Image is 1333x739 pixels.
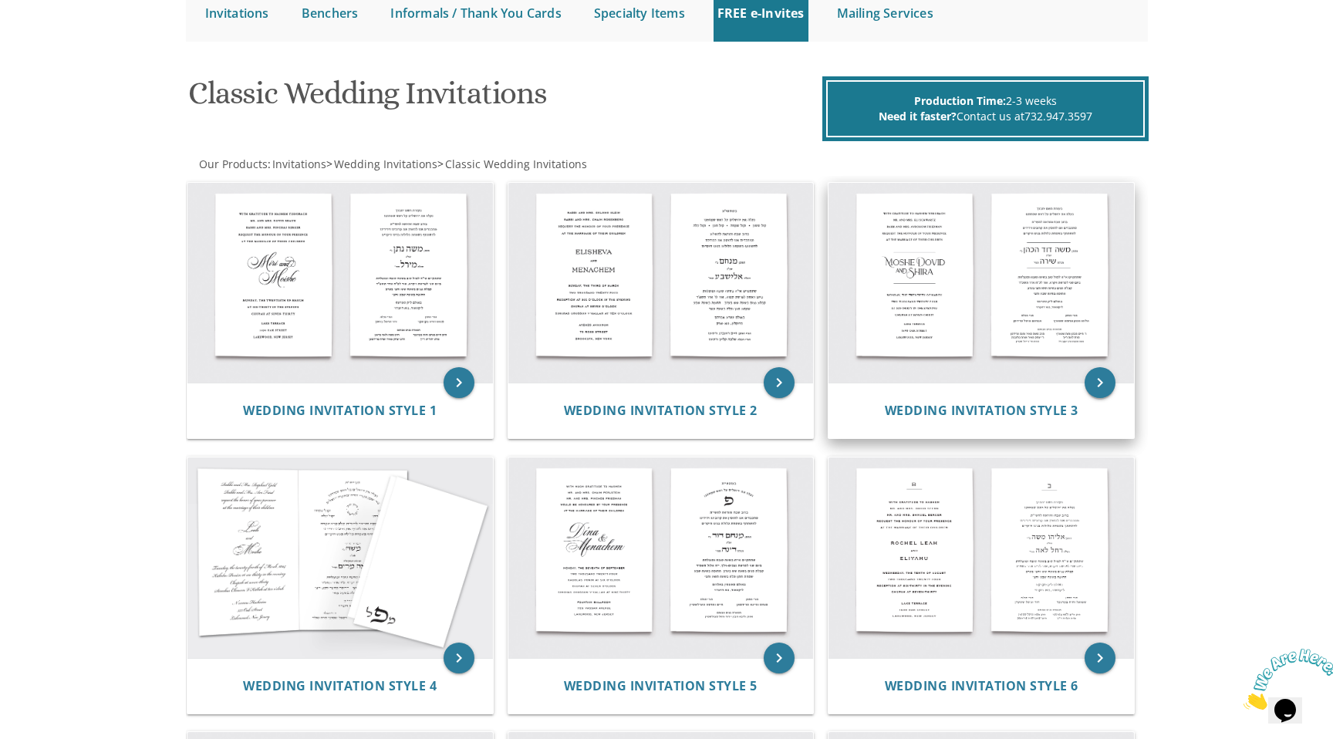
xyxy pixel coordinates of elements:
a: keyboard_arrow_right [764,643,795,673]
span: Wedding Invitation Style 2 [564,402,758,419]
span: Production Time: [914,93,1006,108]
span: Need it faster? [879,109,957,123]
span: Wedding Invitation Style 6 [885,677,1078,694]
a: keyboard_arrow_right [444,367,474,398]
a: keyboard_arrow_right [764,367,795,398]
img: Wedding Invitation Style 4 [187,457,493,658]
img: Wedding Invitation Style 3 [828,183,1134,383]
span: Invitations [272,157,326,171]
div: : [186,157,667,172]
a: Classic Wedding Invitations [444,157,587,171]
a: keyboard_arrow_right [1085,643,1115,673]
span: Classic Wedding Invitations [445,157,587,171]
span: Wedding Invitation Style 1 [243,402,437,419]
img: Wedding Invitation Style 5 [508,457,814,658]
img: Wedding Invitation Style 1 [187,183,493,383]
iframe: chat widget [1237,643,1333,716]
a: Invitations [271,157,326,171]
a: Our Products [197,157,268,171]
span: > [326,157,437,171]
span: Wedding Invitation Style 3 [885,402,1078,419]
span: Wedding Invitations [334,157,437,171]
img: Wedding Invitation Style 6 [828,457,1134,658]
a: Wedding Invitation Style 5 [564,679,758,693]
a: Wedding Invitation Style 4 [243,679,437,693]
a: Wedding Invitations [332,157,437,171]
div: 2-3 weeks Contact us at [826,80,1145,137]
a: Wedding Invitation Style 3 [885,403,1078,418]
img: Wedding Invitation Style 2 [508,183,814,383]
a: 732.947.3597 [1024,109,1092,123]
a: keyboard_arrow_right [1085,367,1115,398]
a: Wedding Invitation Style 6 [885,679,1078,693]
span: > [437,157,587,171]
span: Wedding Invitation Style 5 [564,677,758,694]
img: Chat attention grabber [6,6,102,67]
a: Wedding Invitation Style 2 [564,403,758,418]
a: keyboard_arrow_right [444,643,474,673]
span: Wedding Invitation Style 4 [243,677,437,694]
a: Wedding Invitation Style 1 [243,403,437,418]
h1: Classic Wedding Invitations [188,76,818,122]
